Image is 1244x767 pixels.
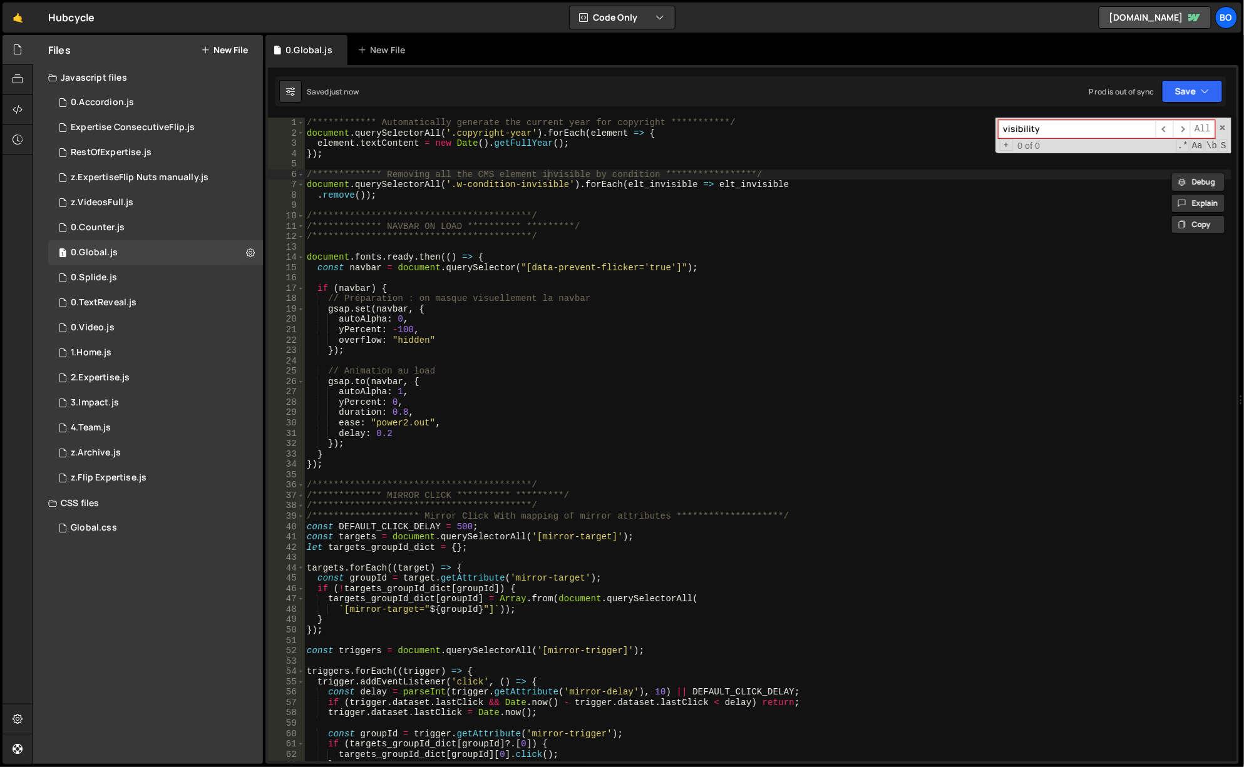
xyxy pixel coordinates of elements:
div: 33 [268,449,305,460]
input: Search for [999,120,1156,138]
div: 0.Global.js [285,44,332,56]
div: 36 [268,480,305,490]
span: CaseSensitive Search [1191,140,1204,152]
div: 15889/46008.js [48,140,263,165]
div: 35 [268,470,305,480]
div: 15889/43683.js [48,465,263,490]
div: 41 [268,532,305,542]
div: 15889/45514.js [48,115,263,140]
div: 15889/44242.css [48,516,263,541]
div: 55 [268,677,305,688]
div: 49 [268,614,305,625]
div: 43 [268,552,305,563]
div: 34 [268,459,305,470]
div: 15889/42773.js [48,365,263,390]
div: 26 [268,377,305,387]
div: z.Archive.js [71,447,121,459]
div: 17 [268,283,305,294]
div: 27 [268,387,305,397]
div: 10 [268,211,305,221]
span: Toggle Replace mode [1000,140,1013,151]
div: 16 [268,273,305,283]
div: 0.Video.js [71,322,115,333]
div: 7 [268,180,305,190]
div: 44 [268,563,305,574]
span: Search In Selection [1220,140,1228,152]
div: 29 [268,407,305,418]
div: z.ExpertiseFlip Nuts manually.js [71,172,208,183]
div: z.VideosFull.js [71,197,133,208]
div: 61 [268,739,305,749]
div: 56 [268,687,305,698]
div: 45 [268,573,305,584]
div: 15889/44427.js [48,190,263,215]
div: 9 [268,200,305,211]
button: New File [201,45,248,55]
h2: Files [48,43,71,57]
button: Code Only [570,6,675,29]
div: 3.Impact.js [71,397,119,409]
div: just now [329,86,359,97]
div: 19 [268,304,305,315]
a: 🤙 [3,3,33,33]
span: ​ [1173,120,1191,138]
a: Bo [1215,6,1238,29]
div: 2.Expertise.js [71,372,130,383]
div: z.Flip Expertise.js [71,472,147,484]
div: 25 [268,366,305,377]
button: Copy [1171,215,1225,234]
div: 0.Counter.js [71,222,125,233]
div: 5 [268,159,305,170]
span: RegExp Search [1176,140,1190,152]
div: Hubcycle [48,10,95,25]
div: 18 [268,293,305,304]
div: RestOfExpertise.js [71,147,152,158]
div: 1.Home.js [71,347,111,358]
div: 15889/42709.js [48,215,263,240]
div: 15889/42505.js [48,290,263,315]
span: 0 of 0 [1013,141,1046,151]
div: 15889/43250.js [48,90,263,115]
div: CSS files [33,490,263,516]
div: 15889/45513.js [48,165,263,190]
div: 15889/43677.js [48,415,263,440]
div: 40 [268,522,305,532]
div: 1 [268,118,305,128]
div: 0.Global.js [71,247,118,258]
div: 57 [268,698,305,708]
div: Saved [307,86,359,97]
div: New File [357,44,410,56]
div: Expertise ConsecutiveFlip.js [71,122,195,133]
div: 60 [268,729,305,739]
div: 15889/42433.js [48,440,263,465]
div: Global.css [71,522,117,534]
div: 0.TextReveal.js [71,297,136,308]
button: Explain [1171,194,1225,213]
div: 15889/43273.js [48,265,263,290]
div: 30 [268,418,305,429]
div: 22 [268,335,305,346]
div: 42 [268,542,305,553]
div: 62 [268,749,305,760]
span: ​ [1156,120,1173,138]
div: 0.Splide.js [71,272,117,283]
div: Javascript files [33,65,263,90]
div: 4.Team.js [71,422,111,434]
div: 28 [268,397,305,408]
div: 15 [268,263,305,273]
div: Prod is out of sync [1089,86,1154,97]
div: 24 [268,356,305,367]
div: 8 [268,190,305,201]
div: 20 [268,314,305,325]
div: 32 [268,439,305,449]
div: 37 [268,490,305,501]
div: 31 [268,429,305,439]
a: [DOMAIN_NAME] [1099,6,1211,29]
span: Alt-Enter [1190,120,1215,138]
div: 15889/43502.js [48,390,263,415]
div: 38 [268,500,305,511]
div: 12 [268,231,305,242]
div: 4 [268,149,305,160]
div: 50 [268,625,305,636]
div: 13 [268,242,305,253]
